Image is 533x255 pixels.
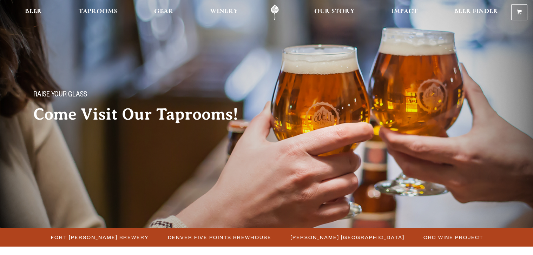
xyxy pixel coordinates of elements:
span: Fort [PERSON_NAME] Brewery [51,232,149,242]
span: Beer Finder [454,9,498,14]
span: [PERSON_NAME] [GEOGRAPHIC_DATA] [290,232,404,242]
a: Winery [205,5,243,20]
span: Our Story [314,9,355,14]
h2: Come Visit Our Taprooms! [33,106,252,123]
span: Raise your glass [33,91,87,100]
a: Odell Home [262,5,288,20]
a: OBC Wine Project [419,232,487,242]
span: Denver Five Points Brewhouse [168,232,271,242]
a: Denver Five Points Brewhouse [164,232,275,242]
span: Impact [391,9,417,14]
a: Beer Finder [449,5,503,20]
span: Winery [210,9,238,14]
a: Gear [150,5,178,20]
span: OBC Wine Project [423,232,483,242]
a: Taprooms [74,5,122,20]
a: [PERSON_NAME] [GEOGRAPHIC_DATA] [286,232,408,242]
a: Beer [20,5,47,20]
span: Gear [154,9,173,14]
span: Taprooms [79,9,117,14]
span: Beer [25,9,42,14]
a: Our Story [310,5,359,20]
a: Fort [PERSON_NAME] Brewery [47,232,152,242]
a: Impact [387,5,422,20]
